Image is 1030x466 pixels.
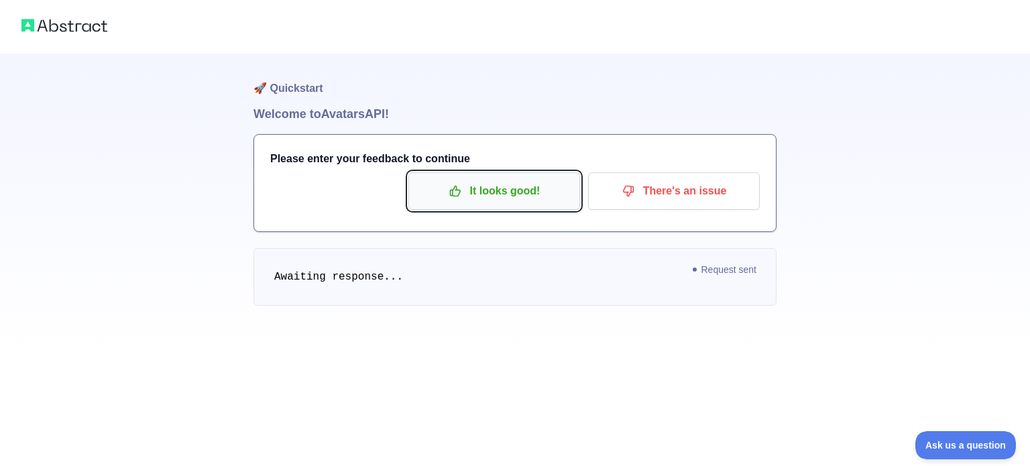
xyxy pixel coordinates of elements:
[687,261,764,278] span: Request sent
[253,54,777,105] h1: 🚀 Quickstart
[418,180,570,202] p: It looks good!
[270,151,760,167] h3: Please enter your feedback to continue
[588,172,760,210] button: There's an issue
[253,105,777,123] h1: Welcome to Avatars API!
[21,16,107,35] img: Abstract logo
[915,431,1017,459] iframe: Toggle Customer Support
[274,271,403,283] span: Awaiting response...
[598,180,750,202] p: There's an issue
[408,172,580,210] button: It looks good!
